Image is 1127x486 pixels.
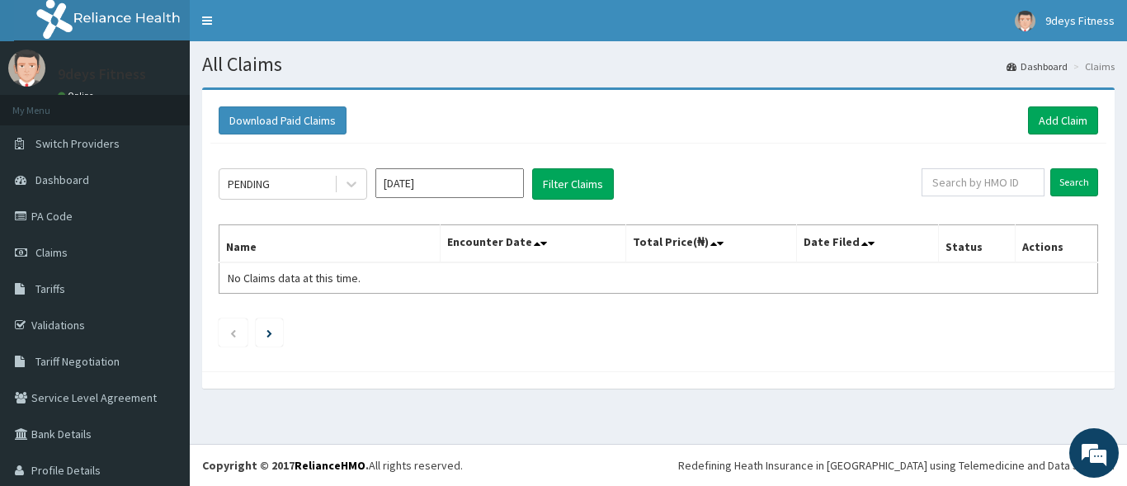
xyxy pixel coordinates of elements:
[1007,59,1068,73] a: Dashboard
[58,67,146,82] p: 9deys Fitness
[219,225,441,263] th: Name
[58,90,97,101] a: Online
[35,281,65,296] span: Tariffs
[1069,59,1115,73] li: Claims
[922,168,1044,196] input: Search by HMO ID
[190,444,1127,486] footer: All rights reserved.
[939,225,1016,263] th: Status
[1050,168,1098,196] input: Search
[295,458,365,473] a: RelianceHMO
[532,168,614,200] button: Filter Claims
[228,271,361,285] span: No Claims data at this time.
[1028,106,1098,134] a: Add Claim
[266,325,272,340] a: Next page
[441,225,625,263] th: Encounter Date
[35,245,68,260] span: Claims
[8,50,45,87] img: User Image
[375,168,524,198] input: Select Month and Year
[202,54,1115,75] h1: All Claims
[219,106,347,134] button: Download Paid Claims
[35,354,120,369] span: Tariff Negotiation
[625,225,797,263] th: Total Price(₦)
[202,458,369,473] strong: Copyright © 2017 .
[797,225,939,263] th: Date Filed
[678,457,1115,474] div: Redefining Heath Insurance in [GEOGRAPHIC_DATA] using Telemedicine and Data Science!
[35,136,120,151] span: Switch Providers
[229,325,237,340] a: Previous page
[1045,13,1115,28] span: 9deys Fitness
[228,176,270,192] div: PENDING
[1015,11,1035,31] img: User Image
[1015,225,1097,263] th: Actions
[35,172,89,187] span: Dashboard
